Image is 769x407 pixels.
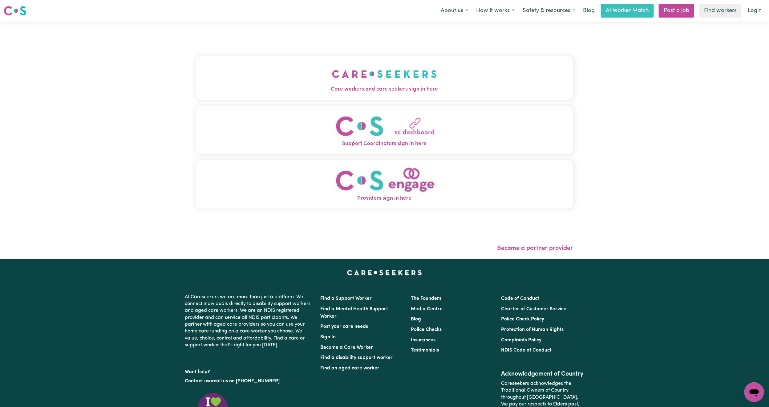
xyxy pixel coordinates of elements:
h2: Acknowledgement of Country [501,370,584,378]
span: Providers sign in here [196,194,573,202]
a: Blog [411,317,421,322]
a: Find a disability support worker [321,355,393,360]
a: Protection of Human Rights [501,327,564,332]
a: Find a Support Worker [321,296,372,301]
a: Careseekers logo [4,4,26,18]
span: Support Coordinators sign in here [196,140,573,148]
iframe: Button to launch messaging window, conversation in progress [744,382,764,402]
a: Insurances [411,338,435,343]
a: NDIS Code of Conduct [501,348,552,353]
a: Contact us [185,379,209,384]
a: Post your care needs [321,324,368,329]
a: Sign In [321,335,336,340]
a: Media Centre [411,307,443,311]
p: or [185,375,313,387]
a: call us on [PHONE_NUMBER] [214,379,280,384]
a: Become a Care Worker [321,345,373,350]
button: Support Coordinators sign in here [196,106,573,154]
a: Find an aged care worker [321,366,380,371]
a: Code of Conduct [501,296,539,301]
button: Care workers and care seekers sign in here [196,56,573,100]
a: Complaints Policy [501,338,541,343]
p: At Careseekers we are more than just a platform. We connect individuals directly to disability su... [185,291,313,351]
button: About us [437,4,472,17]
p: Want help? [185,366,313,375]
a: Police Check Policy [501,317,544,322]
a: AI Worker Match [601,4,654,18]
button: How it works [472,4,519,17]
button: Providers sign in here [196,160,573,209]
a: Testimonials [411,348,439,353]
a: Login [744,4,765,18]
a: Charter of Customer Service [501,307,566,311]
a: Become a partner provider [497,245,573,251]
a: Careseekers home page [347,270,422,275]
img: Careseekers logo [4,5,26,16]
button: Safety & resources [519,4,579,17]
a: Find workers [699,4,742,18]
a: Post a job [659,4,694,18]
a: Find a Mental Health Support Worker [321,307,388,319]
a: Police Checks [411,327,442,332]
span: Care workers and care seekers sign in here [196,85,573,93]
a: Blog [579,4,598,18]
a: The Founders [411,296,441,301]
